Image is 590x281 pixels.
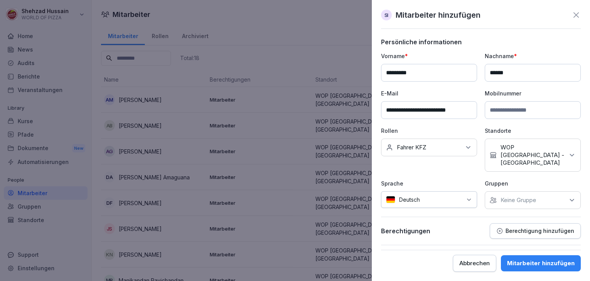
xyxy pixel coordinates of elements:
[485,179,581,187] p: Gruppen
[485,52,581,60] p: Nachname
[396,9,481,21] p: Mitarbeiter hinzufügen
[505,228,574,234] p: Berechtigung hinzufügen
[501,144,564,167] p: WOP [GEOGRAPHIC_DATA] - [GEOGRAPHIC_DATA]
[381,89,477,97] p: E-Mail
[381,52,477,60] p: Vorname
[386,196,395,203] img: de.svg
[381,179,477,187] p: Sprache
[490,223,581,239] button: Berechtigung hinzufügen
[381,38,581,46] p: Persönliche informationen
[501,255,581,271] button: Mitarbeiter hinzufügen
[485,127,581,135] p: Standorte
[397,144,426,151] p: Fahrer KFZ
[459,259,490,268] div: Abbrechen
[507,259,575,268] div: Mitarbeiter hinzufügen
[485,89,581,97] p: Mobilnummer
[501,196,536,204] p: Keine Gruppe
[453,255,496,272] button: Abbrechen
[381,127,477,135] p: Rollen
[381,227,430,235] p: Berechtigungen
[381,10,392,20] div: SI
[381,191,477,208] div: Deutsch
